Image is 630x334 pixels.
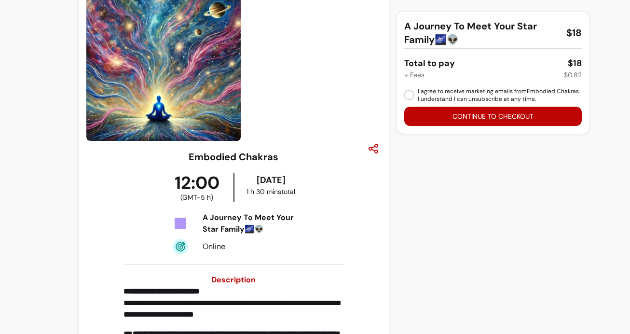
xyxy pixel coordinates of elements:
span: $18 [566,26,582,40]
div: Online [203,241,306,252]
img: Tickets Icon [173,216,188,231]
button: Continue to checkout [404,107,582,126]
div: 1 h 30 mins total [236,187,305,196]
div: 12:00 [160,173,234,202]
span: ( GMT-5 h ) [180,193,213,202]
div: A Journey To Meet Your Star Family🌌👽 [203,212,306,235]
div: $18 [568,56,582,70]
div: + Fees [404,70,425,80]
div: $0.82 [564,70,582,80]
span: A Journey To Meet Your Star Family🌌👽 [404,19,559,46]
div: [DATE] [236,173,305,187]
h3: Description [123,274,344,286]
div: Total to pay [404,56,455,70]
h3: Embodied Chakras [189,150,278,164]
